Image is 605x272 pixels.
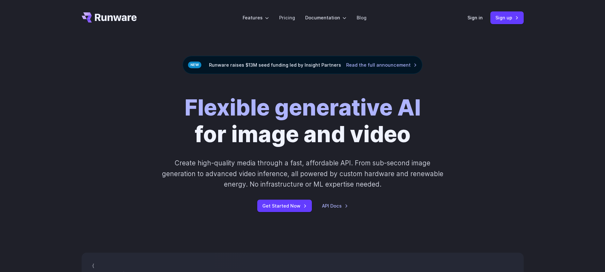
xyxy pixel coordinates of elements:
div: Runware raises $13M seed funding led by Insight Partners [183,56,422,74]
a: Blog [357,14,366,21]
span: { [92,263,94,269]
strong: Flexible generative AI [185,94,421,121]
a: Sign in [467,14,483,21]
h1: for image and video [185,94,421,148]
a: Go to / [82,12,137,23]
a: Pricing [279,14,295,21]
label: Features [243,14,269,21]
a: Sign up [490,11,524,24]
a: API Docs [322,202,348,209]
label: Documentation [305,14,346,21]
p: Create high-quality media through a fast, affordable API. From sub-second image generation to adv... [161,158,444,189]
a: Read the full announcement [346,61,417,69]
a: Get Started Now [257,200,312,212]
